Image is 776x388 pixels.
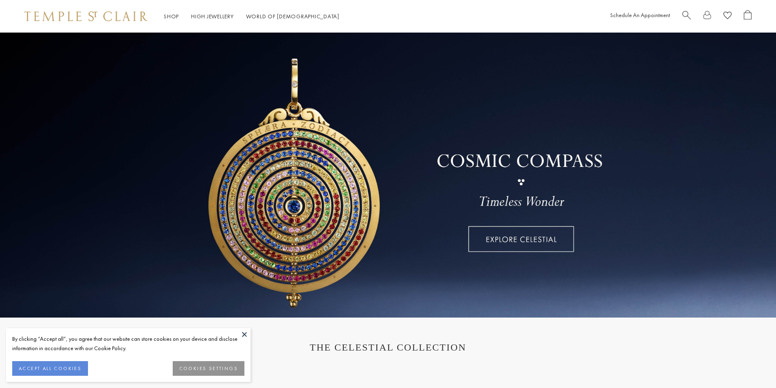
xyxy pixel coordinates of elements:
[164,11,339,22] nav: Main navigation
[744,10,752,23] a: Open Shopping Bag
[723,10,732,23] a: View Wishlist
[12,361,88,376] button: ACCEPT ALL COOKIES
[246,13,339,20] a: World of [DEMOGRAPHIC_DATA]World of [DEMOGRAPHIC_DATA]
[33,342,743,353] h1: THE CELESTIAL COLLECTION
[191,13,234,20] a: High JewelleryHigh Jewellery
[682,10,691,23] a: Search
[24,11,147,21] img: Temple St. Clair
[12,334,244,353] div: By clicking “Accept all”, you agree that our website can store cookies on your device and disclos...
[735,350,768,380] iframe: Gorgias live chat messenger
[610,11,670,19] a: Schedule An Appointment
[164,13,179,20] a: ShopShop
[173,361,244,376] button: COOKIES SETTINGS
